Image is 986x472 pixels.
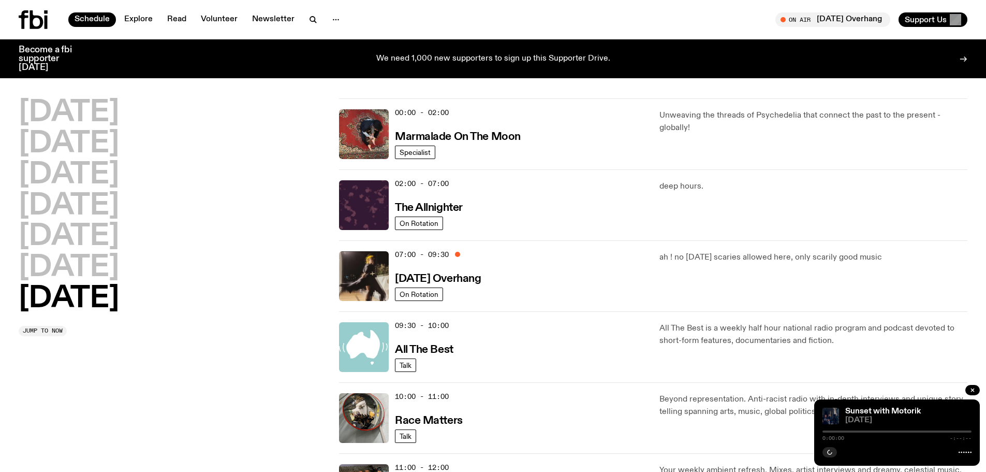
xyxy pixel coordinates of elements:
[395,359,416,372] a: Talk
[395,392,449,402] span: 10:00 - 11:00
[395,201,463,213] a: The Allnighter
[395,146,435,159] a: Specialist
[845,407,921,416] a: Sunset with Motorik
[400,219,438,227] span: On Rotation
[395,108,449,118] span: 00:00 - 02:00
[395,271,481,284] a: [DATE] Overhang
[246,12,301,27] a: Newsletter
[395,217,443,230] a: On Rotation
[395,132,521,142] h3: Marmalade On The Moon
[19,130,119,159] button: [DATE]
[19,46,85,72] h3: Become a fbi supporter [DATE]
[395,288,443,301] a: On Rotation
[899,12,967,27] button: Support Us
[19,326,67,336] button: Jump to now
[659,393,967,418] p: Beyond representation. Anti-racist radio with in-depth interviews and unique story telling spanni...
[339,109,389,159] img: Tommy - Persian Rug
[659,251,967,264] p: ah ! no [DATE] scaries allowed here, only scarily good music
[950,436,972,441] span: -:--:--
[822,436,844,441] span: 0:00:00
[659,109,967,134] p: Unweaving the threads of Psychedelia that connect the past to the present - globally!
[68,12,116,27] a: Schedule
[905,15,947,24] span: Support Us
[775,12,890,27] button: On Air[DATE] Overhang
[400,148,431,156] span: Specialist
[23,328,63,334] span: Jump to now
[339,393,389,443] img: A photo of the Race Matters team taken in a rear view or "blindside" mirror. A bunch of people of...
[395,179,449,189] span: 02:00 - 07:00
[395,430,416,443] a: Talk
[19,161,119,190] button: [DATE]
[395,274,481,284] h3: [DATE] Overhang
[395,413,463,426] a: Race Matters
[400,361,411,369] span: Talk
[395,250,449,260] span: 07:00 - 09:30
[19,284,119,313] button: [DATE]
[659,322,967,347] p: All The Best is a weekly half hour national radio program and podcast devoted to short-form featu...
[395,345,453,355] h3: All The Best
[400,290,438,298] span: On Rotation
[395,321,449,331] span: 09:30 - 10:00
[395,130,521,142] a: Marmalade On The Moon
[395,342,453,355] a: All The Best
[195,12,244,27] a: Volunteer
[395,416,463,426] h3: Race Matters
[19,98,119,127] button: [DATE]
[19,253,119,282] button: [DATE]
[845,417,972,424] span: [DATE]
[376,54,610,64] p: We need 1,000 new supporters to sign up this Supporter Drive.
[19,222,119,251] button: [DATE]
[659,180,967,193] p: deep hours.
[395,203,463,213] h3: The Allnighter
[118,12,159,27] a: Explore
[400,432,411,440] span: Talk
[19,192,119,221] button: [DATE]
[161,12,193,27] a: Read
